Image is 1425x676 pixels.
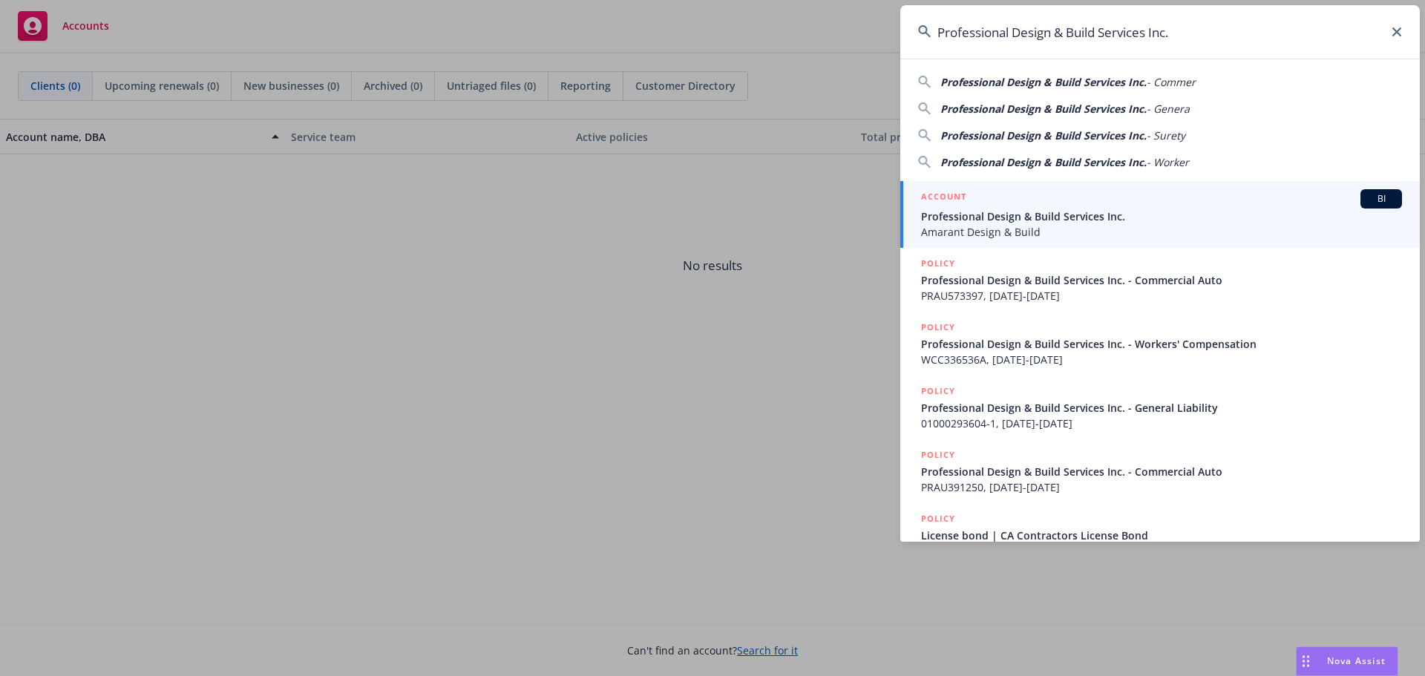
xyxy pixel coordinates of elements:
[921,384,955,398] h5: POLICY
[921,272,1402,288] span: Professional Design & Build Services Inc. - Commercial Auto
[1327,654,1386,667] span: Nova Assist
[900,375,1420,439] a: POLICYProfessional Design & Build Services Inc. - General Liability01000293604-1, [DATE]-[DATE]
[940,128,1147,142] span: Professional Design & Build Services Inc.
[921,224,1402,240] span: Amarant Design & Build
[921,511,955,526] h5: POLICY
[940,102,1147,116] span: Professional Design & Build Services Inc.
[921,400,1402,416] span: Professional Design & Build Services Inc. - General Liability
[1147,128,1185,142] span: - Surety
[921,320,955,335] h5: POLICY
[900,5,1420,59] input: Search...
[1296,646,1398,676] button: Nova Assist
[900,439,1420,503] a: POLICYProfessional Design & Build Services Inc. - Commercial AutoPRAU391250, [DATE]-[DATE]
[940,155,1147,169] span: Professional Design & Build Services Inc.
[921,352,1402,367] span: WCC336536A, [DATE]-[DATE]
[921,416,1402,431] span: 01000293604-1, [DATE]-[DATE]
[921,336,1402,352] span: Professional Design & Build Services Inc. - Workers' Compensation
[1147,155,1189,169] span: - Worker
[1147,102,1190,116] span: - Genera
[921,464,1402,479] span: Professional Design & Build Services Inc. - Commercial Auto
[921,528,1402,543] span: License bond | CA Contractors License Bond
[940,75,1147,89] span: Professional Design & Build Services Inc.
[921,479,1402,495] span: PRAU391250, [DATE]-[DATE]
[900,503,1420,567] a: POLICYLicense bond | CA Contractors License Bond
[921,189,966,207] h5: ACCOUNT
[900,181,1420,248] a: ACCOUNTBIProfessional Design & Build Services Inc.Amarant Design & Build
[1366,192,1396,206] span: BI
[900,248,1420,312] a: POLICYProfessional Design & Build Services Inc. - Commercial AutoPRAU573397, [DATE]-[DATE]
[1147,75,1196,89] span: - Commer
[900,312,1420,375] a: POLICYProfessional Design & Build Services Inc. - Workers' CompensationWCC336536A, [DATE]-[DATE]
[921,256,955,271] h5: POLICY
[921,288,1402,303] span: PRAU573397, [DATE]-[DATE]
[921,447,955,462] h5: POLICY
[921,209,1402,224] span: Professional Design & Build Services Inc.
[1297,647,1315,675] div: Drag to move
